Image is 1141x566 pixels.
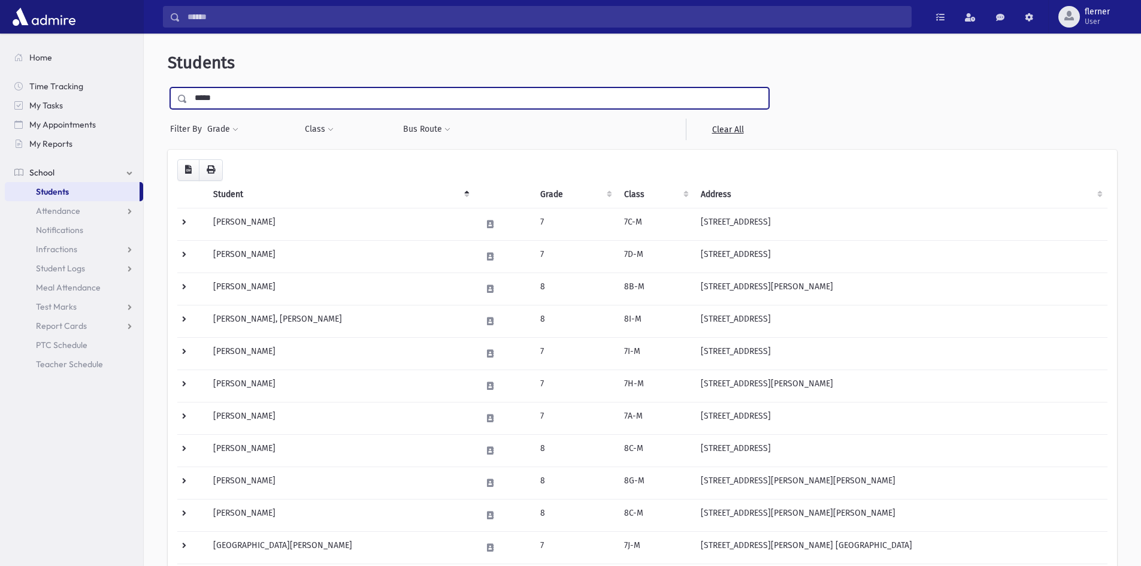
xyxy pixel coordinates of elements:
[533,305,617,337] td: 8
[694,402,1107,434] td: [STREET_ADDRESS]
[617,499,694,531] td: 8C-M
[206,467,474,499] td: [PERSON_NAME]
[1085,7,1110,17] span: flerner
[36,244,77,255] span: Infractions
[533,434,617,467] td: 8
[36,340,87,350] span: PTC Schedule
[29,167,55,178] span: School
[617,370,694,402] td: 7H-M
[206,402,474,434] td: [PERSON_NAME]
[694,467,1107,499] td: [STREET_ADDRESS][PERSON_NAME][PERSON_NAME]
[694,181,1107,208] th: Address: activate to sort column ascending
[694,337,1107,370] td: [STREET_ADDRESS]
[177,159,199,181] button: CSV
[170,123,207,135] span: Filter By
[617,402,694,434] td: 7A-M
[5,240,143,259] a: Infractions
[5,259,143,278] a: Student Logs
[206,181,474,208] th: Student: activate to sort column descending
[533,240,617,273] td: 7
[206,531,474,564] td: [GEOGRAPHIC_DATA][PERSON_NAME]
[5,220,143,240] a: Notifications
[1085,17,1110,26] span: User
[5,297,143,316] a: Test Marks
[206,240,474,273] td: [PERSON_NAME]
[206,499,474,531] td: [PERSON_NAME]
[617,208,694,240] td: 7C-M
[617,240,694,273] td: 7D-M
[5,335,143,355] a: PTC Schedule
[402,119,451,140] button: Bus Route
[29,52,52,63] span: Home
[533,531,617,564] td: 7
[206,434,474,467] td: [PERSON_NAME]
[533,181,617,208] th: Grade: activate to sort column ascending
[36,282,101,293] span: Meal Attendance
[617,434,694,467] td: 8C-M
[29,138,72,149] span: My Reports
[36,263,85,274] span: Student Logs
[36,320,87,331] span: Report Cards
[206,305,474,337] td: [PERSON_NAME], [PERSON_NAME]
[617,273,694,305] td: 8B-M
[533,273,617,305] td: 8
[5,115,143,134] a: My Appointments
[694,305,1107,337] td: [STREET_ADDRESS]
[5,163,143,182] a: School
[29,119,96,130] span: My Appointments
[5,134,143,153] a: My Reports
[206,273,474,305] td: [PERSON_NAME]
[694,370,1107,402] td: [STREET_ADDRESS][PERSON_NAME]
[5,316,143,335] a: Report Cards
[533,499,617,531] td: 8
[206,337,474,370] td: [PERSON_NAME]
[686,119,769,140] a: Clear All
[533,370,617,402] td: 7
[29,100,63,111] span: My Tasks
[533,402,617,434] td: 7
[168,53,235,72] span: Students
[617,305,694,337] td: 8I-M
[36,205,80,216] span: Attendance
[617,337,694,370] td: 7I-M
[694,499,1107,531] td: [STREET_ADDRESS][PERSON_NAME][PERSON_NAME]
[36,225,83,235] span: Notifications
[617,531,694,564] td: 7J-M
[36,186,69,197] span: Students
[5,201,143,220] a: Attendance
[10,5,78,29] img: AdmirePro
[5,48,143,67] a: Home
[206,208,474,240] td: [PERSON_NAME]
[617,181,694,208] th: Class: activate to sort column ascending
[304,119,334,140] button: Class
[533,337,617,370] td: 7
[533,208,617,240] td: 7
[533,467,617,499] td: 8
[199,159,223,181] button: Print
[617,467,694,499] td: 8G-M
[206,370,474,402] td: [PERSON_NAME]
[694,434,1107,467] td: [STREET_ADDRESS]
[5,355,143,374] a: Teacher Schedule
[5,77,143,96] a: Time Tracking
[694,240,1107,273] td: [STREET_ADDRESS]
[5,182,140,201] a: Students
[29,81,83,92] span: Time Tracking
[36,359,103,370] span: Teacher Schedule
[5,278,143,297] a: Meal Attendance
[694,531,1107,564] td: [STREET_ADDRESS][PERSON_NAME] [GEOGRAPHIC_DATA]
[180,6,911,28] input: Search
[207,119,239,140] button: Grade
[694,208,1107,240] td: [STREET_ADDRESS]
[36,301,77,312] span: Test Marks
[5,96,143,115] a: My Tasks
[694,273,1107,305] td: [STREET_ADDRESS][PERSON_NAME]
